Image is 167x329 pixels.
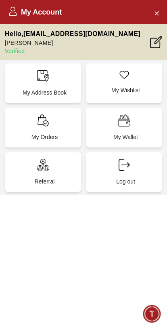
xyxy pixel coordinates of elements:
[5,47,140,55] p: Verified
[5,29,140,39] p: Hello , [EMAIL_ADDRESS][DOMAIN_NAME]
[143,305,161,323] div: Chat Widget
[150,6,163,19] button: Close Account
[5,39,140,47] p: [PERSON_NAME]
[11,133,78,141] p: My Orders
[11,177,78,186] p: Referral
[92,133,159,141] p: My Wallet
[11,89,78,97] p: My Address Book
[8,6,62,18] h2: My Account
[92,86,159,94] p: My Wishlist
[92,177,159,186] p: Log out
